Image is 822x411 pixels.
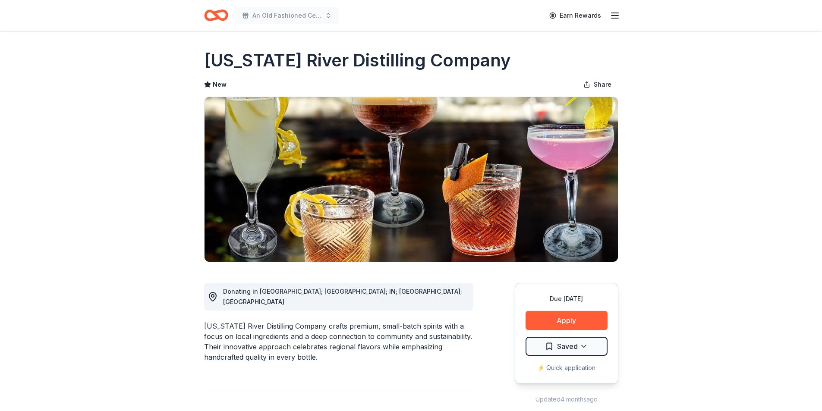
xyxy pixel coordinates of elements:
[204,5,228,25] a: Home
[213,79,227,90] span: New
[223,288,462,305] span: Donating in [GEOGRAPHIC_DATA]; [GEOGRAPHIC_DATA]; IN; [GEOGRAPHIC_DATA]; [GEOGRAPHIC_DATA]
[526,311,608,330] button: Apply
[205,97,618,262] img: Image for Mississippi River Distilling Company
[526,337,608,356] button: Saved
[557,341,578,352] span: Saved
[544,8,606,23] a: Earn Rewards
[526,363,608,373] div: ⚡️ Quick application
[515,394,618,405] div: Updated 4 months ago
[526,294,608,304] div: Due [DATE]
[576,76,618,93] button: Share
[204,321,473,362] div: [US_STATE] River Distilling Company crafts premium, small-batch spirits with a focus on local ing...
[594,79,611,90] span: Share
[252,10,321,21] span: An Old Fashioned Celtic Christmas
[204,48,511,72] h1: [US_STATE] River Distilling Company
[235,7,339,24] button: An Old Fashioned Celtic Christmas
